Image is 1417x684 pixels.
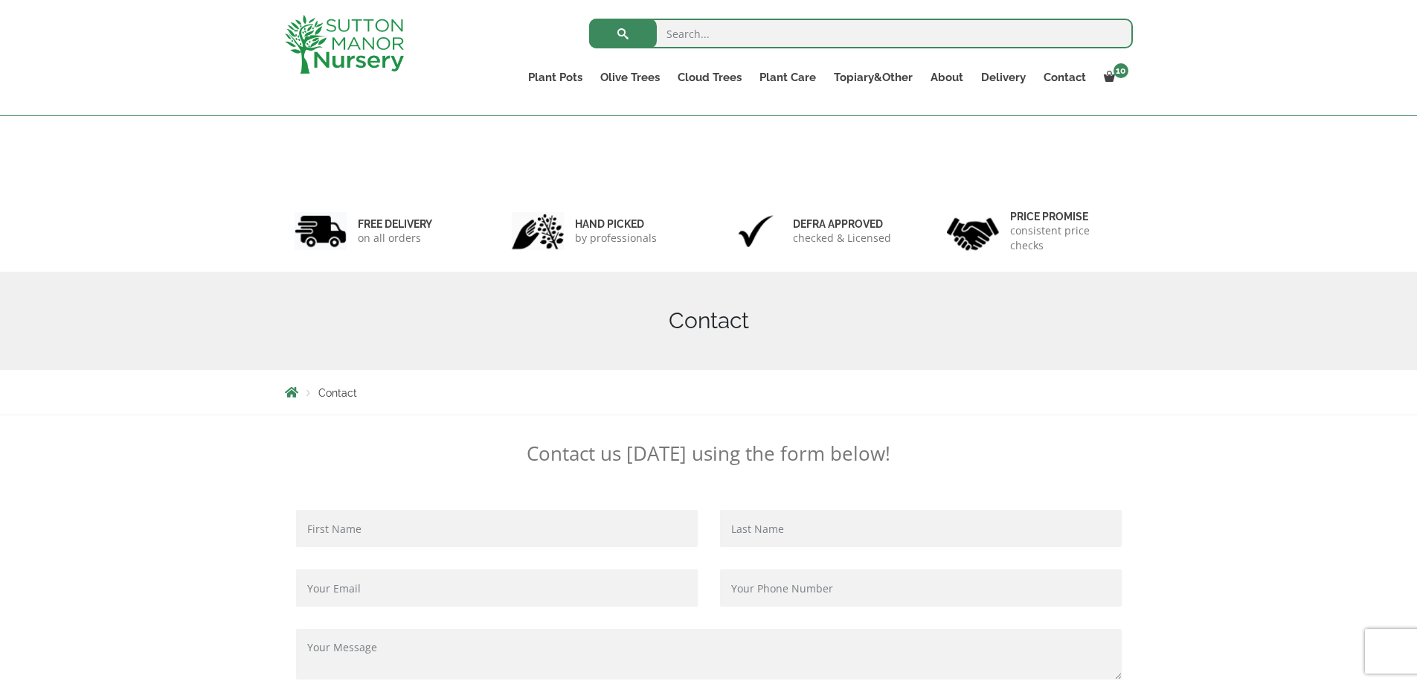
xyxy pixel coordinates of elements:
span: 10 [1114,63,1128,78]
a: Plant Care [751,67,825,88]
span: Contact [318,387,357,399]
p: checked & Licensed [793,231,891,246]
nav: Breadcrumbs [285,386,1133,398]
p: consistent price checks [1010,223,1123,253]
input: Your Email [296,569,698,607]
a: Topiary&Other [825,67,922,88]
img: 3.jpg [730,212,782,250]
a: About [922,67,972,88]
h6: FREE DELIVERY [358,217,432,231]
input: Your Phone Number [720,569,1122,607]
h1: Contact [285,307,1133,334]
a: Plant Pots [519,67,591,88]
a: 10 [1095,67,1133,88]
img: 1.jpg [295,212,347,250]
p: by professionals [575,231,657,246]
p: Contact us [DATE] using the form below! [285,441,1133,465]
a: Cloud Trees [669,67,751,88]
img: 4.jpg [947,208,999,254]
h6: hand picked [575,217,657,231]
img: logo [285,15,404,74]
p: on all orders [358,231,432,246]
h6: Defra approved [793,217,891,231]
input: Last Name [720,510,1122,547]
a: Contact [1035,67,1095,88]
input: First Name [296,510,698,547]
img: 2.jpg [512,212,564,250]
a: Olive Trees [591,67,669,88]
h6: Price promise [1010,210,1123,223]
a: Delivery [972,67,1035,88]
input: Search... [589,19,1133,48]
